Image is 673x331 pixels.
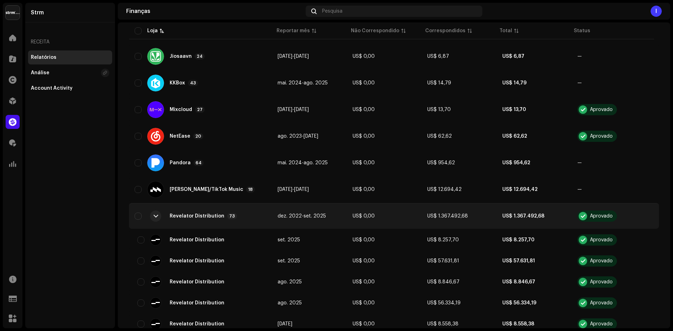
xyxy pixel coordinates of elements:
[278,237,300,242] span: set. 2025
[590,280,613,284] div: Aprovado
[590,107,613,112] div: Aprovado
[590,134,613,139] div: Aprovado
[427,81,451,85] span: US$ 14,79
[353,160,375,165] span: US$ 0,00
[353,322,375,326] span: US$ 0,00
[502,301,536,305] span: US$ 56.334,19
[195,106,205,113] p-badge: 27
[353,301,375,305] span: US$ 0,00
[28,34,112,50] re-a-nav-header: Receita
[353,81,375,85] span: US$ 0,00
[502,134,527,139] span: US$ 62,62
[353,54,375,59] span: US$ 0,00
[577,187,653,192] re-a-table-badge: —
[294,54,309,59] span: [DATE]
[278,187,309,192] span: -
[170,81,185,85] div: KKBox
[353,258,375,263] span: US$ 0,00
[278,54,309,59] span: -
[278,107,309,112] span: -
[351,27,399,34] div: Não Correspondido
[427,160,455,165] span: US$ 954,62
[170,107,192,112] div: Mixcloud
[427,54,449,59] span: US$ 6,87
[170,54,192,59] div: Jiosaavn
[278,280,302,284] span: ago. 2025
[246,186,255,193] p-badge: 18
[577,160,653,165] re-a-table-badge: —
[278,160,328,165] span: -
[278,187,292,192] span: [DATE]
[502,237,535,242] span: US$ 8.257,70
[278,107,292,112] span: [DATE]
[278,258,300,263] span: set. 2025
[188,80,198,86] p-badge: 43
[278,54,292,59] span: [DATE]
[170,214,224,219] div: Revelator Distribution
[502,214,544,219] span: US$ 1.367.492,68
[502,107,526,112] span: US$ 13,70
[427,187,462,192] span: US$ 12.694,42
[590,301,613,305] div: Aprovado
[170,160,191,165] div: Pandora
[427,322,458,326] span: US$ 8.558,38
[278,301,302,305] span: ago. 2025
[278,160,302,165] span: mai. 2024
[193,160,204,166] p-badge: 64
[278,214,302,219] span: dez. 2022
[278,134,318,139] span: -
[126,8,303,14] div: Finanças
[31,85,73,91] div: Account Activity
[294,187,309,192] span: [DATE]
[304,81,328,85] span: ago. 2025
[353,107,375,112] span: US$ 0,00
[427,301,461,305] span: US$ 56.334,19
[170,322,224,326] span: Revelator Distribution
[427,237,459,242] span: US$ 8.257,70
[427,280,460,284] span: US$ 8.846,67
[353,237,375,242] span: US$ 0,00
[28,81,112,95] re-m-nav-item: Account Activity
[294,107,309,112] span: [DATE]
[427,258,459,263] span: US$ 57.631,81
[278,322,292,326] span: [DATE]
[170,134,190,139] div: NetEase
[425,27,465,34] div: Correspondidos
[278,134,302,139] span: ago. 2023
[502,54,524,59] span: US$ 6,87
[502,81,526,85] span: US$ 14,79
[353,134,375,139] span: US$ 0,00
[502,258,535,263] span: US$ 57.631,81
[353,214,375,219] span: US$ 0,00
[590,322,613,326] div: Aprovado
[651,6,662,17] div: I
[31,70,49,76] div: Análise
[170,258,224,263] span: Revelator Distribution
[304,134,318,139] span: [DATE]
[28,66,112,80] re-m-nav-item: Análise
[502,160,530,165] span: US$ 954,62
[502,280,535,284] span: US$ 8.846,67
[427,107,451,112] span: US$ 13,70
[304,160,328,165] span: ago. 2025
[502,187,538,192] span: US$ 12.694,42
[170,280,224,284] span: Revelator Distribution
[170,237,224,242] span: Revelator Distribution
[28,50,112,64] re-m-nav-item: Relatórios
[590,258,613,263] div: Aprovado
[31,55,56,60] div: Relatórios
[427,214,468,219] span: US$ 1.367.492,68
[6,6,20,20] img: 408b884b-546b-4518-8448-1008f9c76b02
